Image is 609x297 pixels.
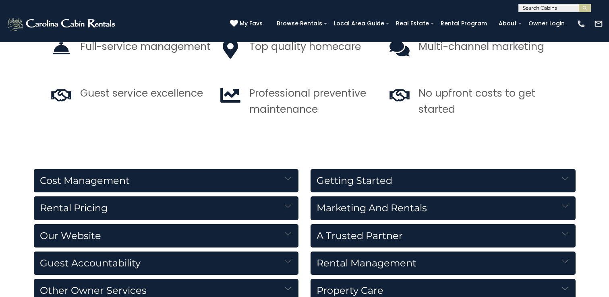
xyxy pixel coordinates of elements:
[418,85,535,118] p: No upfront costs to get started
[6,16,118,32] img: White-1-2.png
[249,39,361,55] p: Top quality homecare
[230,19,265,28] a: My Favs
[524,17,569,30] a: Owner Login
[594,19,603,28] img: mail-regular-white.png
[273,17,326,30] a: Browse Rentals
[562,203,568,209] img: down-arrow-card.svg
[562,258,568,264] img: down-arrow-card.svg
[562,231,568,237] img: down-arrow-card.svg
[418,39,544,55] p: Multi-channel marketing
[285,203,291,209] img: down-arrow-card.svg
[285,258,291,264] img: down-arrow-card.svg
[562,175,568,182] img: down-arrow-card.svg
[285,231,291,237] img: down-arrow-card.svg
[437,17,491,30] a: Rental Program
[34,169,299,192] h5: Cost Management
[311,169,576,192] h5: Getting Started
[240,19,263,28] span: My Favs
[311,252,576,275] h5: Rental Management
[34,196,299,220] h5: Rental Pricing
[577,19,586,28] img: phone-regular-white.png
[495,17,521,30] a: About
[285,285,291,292] img: down-arrow-card.svg
[34,252,299,275] h5: Guest Accountability
[392,17,433,30] a: Real Estate
[80,85,203,101] p: Guest service excellence
[562,285,568,292] img: down-arrow-card.svg
[311,224,576,248] h5: A Trusted Partner
[285,175,291,182] img: down-arrow-card.svg
[311,196,576,220] h5: Marketing and Rentals
[80,39,211,55] p: Full-service management
[249,85,366,118] p: Professional preventive maintenance
[330,17,388,30] a: Local Area Guide
[34,224,299,248] h5: Our Website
